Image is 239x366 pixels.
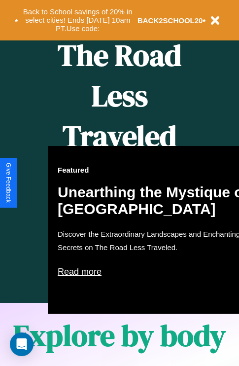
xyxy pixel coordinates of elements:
b: BACK2SCHOOL20 [137,16,203,25]
div: Open Intercom Messenger [10,332,34,356]
h1: The Road Less Traveled [48,35,191,157]
div: Give Feedback [5,163,12,203]
button: Back to School savings of 20% in select cities! Ends [DATE] 10am PT.Use code: [18,5,137,36]
h1: Explore by body [13,315,226,356]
